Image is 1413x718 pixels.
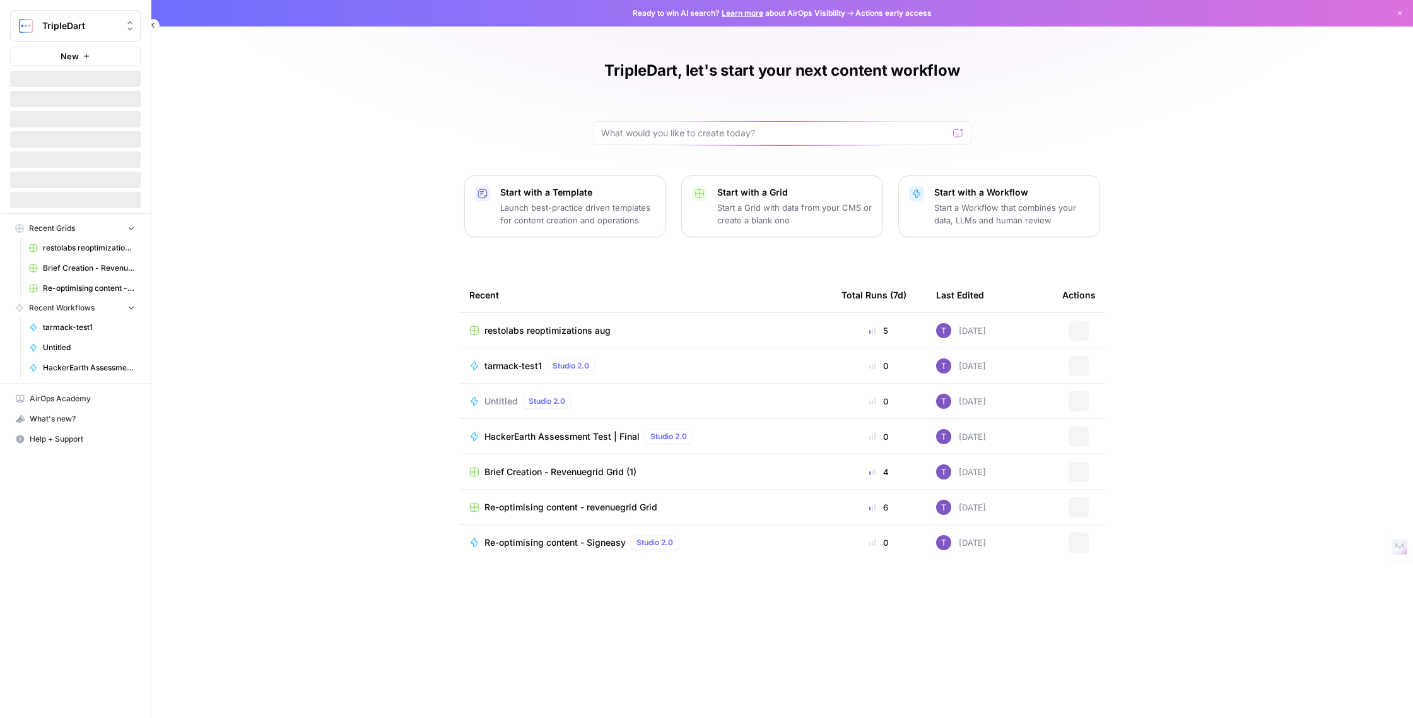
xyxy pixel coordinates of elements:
p: Start with a Workflow [934,186,1089,199]
span: Brief Creation - Revenuegrid Grid (1) [43,262,135,274]
span: Ready to win AI search? about AirOps Visibility [633,8,845,19]
div: 6 [841,501,916,514]
div: What's new? [11,409,140,428]
img: ogabi26qpshj0n8lpzr7tvse760o [936,535,951,550]
img: ogabi26qpshj0n8lpzr7tvse760o [936,429,951,444]
p: Start with a Grid [717,186,872,199]
a: AirOps Academy [10,389,141,409]
div: [DATE] [936,500,986,515]
span: restolabs reoptimizations aug [43,242,135,254]
span: tarmack-test1 [43,322,135,333]
p: Start a Grid with data from your CMS or create a blank one [717,201,872,227]
a: Re-optimising content - revenuegrid Grid [23,278,141,298]
p: Start a Workflow that combines your data, LLMs and human review [934,201,1089,227]
button: Start with a WorkflowStart a Workflow that combines your data, LLMs and human review [898,175,1100,237]
a: Brief Creation - Revenuegrid Grid (1) [469,466,821,478]
span: Studio 2.0 [553,360,589,372]
span: Actions early access [855,8,932,19]
span: Studio 2.0 [636,537,673,548]
button: Start with a TemplateLaunch best-practice driven templates for content creation and operations [464,175,666,237]
div: [DATE] [936,358,986,374]
div: 4 [841,466,916,478]
button: Recent Grids [10,219,141,238]
input: What would you like to create today? [601,127,948,139]
a: Brief Creation - Revenuegrid Grid (1) [23,258,141,278]
button: What's new? [10,409,141,429]
span: New [61,50,79,62]
a: Learn more [722,8,763,18]
a: UntitledStudio 2.0 [469,394,821,409]
span: Studio 2.0 [650,431,687,442]
span: Untitled [43,342,135,353]
span: AirOps Academy [30,393,135,404]
img: ogabi26qpshj0n8lpzr7tvse760o [936,464,951,480]
div: 0 [841,536,916,549]
div: [DATE] [936,464,986,480]
div: [DATE] [936,323,986,338]
div: [DATE] [936,535,986,550]
span: restolabs reoptimizations aug [484,324,611,337]
span: HackerEarth Assessment Test | Final [484,430,640,443]
h1: TripleDart, let's start your next content workflow [604,61,959,81]
div: Actions [1062,278,1096,312]
span: TripleDart [42,20,119,32]
span: Recent Workflows [29,302,95,314]
img: ogabi26qpshj0n8lpzr7tvse760o [936,323,951,338]
button: Recent Workflows [10,298,141,317]
div: Total Runs (7d) [841,278,906,312]
a: HackerEarth Assessment Test | Final [23,358,141,378]
div: Last Edited [936,278,984,312]
div: Recent [469,278,821,312]
div: 0 [841,395,916,408]
div: [DATE] [936,394,986,409]
button: Start with a GridStart a Grid with data from your CMS or create a blank one [681,175,883,237]
img: ogabi26qpshj0n8lpzr7tvse760o [936,394,951,409]
div: [DATE] [936,429,986,444]
div: 5 [841,324,916,337]
a: restolabs reoptimizations aug [469,324,821,337]
button: New [10,47,141,66]
div: 0 [841,430,916,443]
span: tarmack-test1 [484,360,542,372]
button: Workspace: TripleDart [10,10,141,42]
span: HackerEarth Assessment Test | Final [43,362,135,374]
a: tarmack-test1Studio 2.0 [469,358,821,374]
a: Re-optimising content - revenuegrid Grid [469,501,821,514]
img: TripleDart Logo [15,15,37,37]
span: Help + Support [30,433,135,445]
span: Brief Creation - Revenuegrid Grid (1) [484,466,636,478]
p: Launch best-practice driven templates for content creation and operations [500,201,655,227]
a: HackerEarth Assessment Test | FinalStudio 2.0 [469,429,821,444]
button: Help + Support [10,429,141,449]
img: ogabi26qpshj0n8lpzr7tvse760o [936,500,951,515]
a: tarmack-test1 [23,317,141,338]
span: Re-optimising content - revenuegrid Grid [484,501,657,514]
a: Untitled [23,338,141,358]
img: ogabi26qpshj0n8lpzr7tvse760o [936,358,951,374]
a: Re-optimising content - SigneasyStudio 2.0 [469,535,821,550]
p: Start with a Template [500,186,655,199]
a: restolabs reoptimizations aug [23,238,141,258]
span: Re-optimising content - Signeasy [484,536,626,549]
div: 0 [841,360,916,372]
span: Untitled [484,395,518,408]
span: Re-optimising content - revenuegrid Grid [43,283,135,294]
span: Recent Grids [29,223,75,234]
span: Studio 2.0 [529,396,565,407]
